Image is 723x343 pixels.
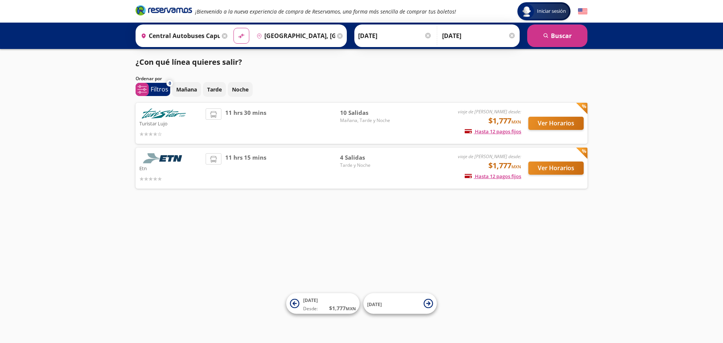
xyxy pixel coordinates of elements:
input: Opcional [442,26,516,45]
span: $1,777 [488,160,521,171]
button: Ver Horarios [528,117,584,130]
p: Mañana [176,85,197,93]
button: Ver Horarios [528,162,584,175]
p: Tarde [207,85,222,93]
span: 11 hrs 15 mins [225,153,266,183]
span: 0 [169,80,171,87]
i: Brand Logo [136,5,192,16]
img: Etn [139,153,188,163]
span: [DATE] [367,301,382,307]
a: Brand Logo [136,5,192,18]
span: 11 hrs 30 mins [225,108,266,138]
span: Hasta 12 pagos fijos [465,173,521,180]
small: MXN [511,164,521,169]
input: Elegir Fecha [358,26,432,45]
p: Turistar Lujo [139,119,202,128]
button: English [578,7,587,16]
em: viaje de [PERSON_NAME] desde: [458,108,521,115]
button: Buscar [527,24,587,47]
button: [DATE] [363,293,437,314]
span: Desde: [303,305,318,312]
img: Turistar Lujo [139,108,188,119]
em: ¡Bienvenido a la nueva experiencia de compra de Reservamos, una forma más sencilla de comprar tus... [195,8,456,15]
input: Buscar Origen [138,26,220,45]
button: Mañana [172,82,201,97]
p: Filtros [151,85,168,94]
button: Noche [228,82,253,97]
span: Mañana, Tarde y Noche [340,117,393,124]
input: Buscar Destino [253,26,336,45]
span: [DATE] [303,297,318,303]
span: Hasta 12 pagos fijos [465,128,521,135]
p: Noche [232,85,249,93]
span: Tarde y Noche [340,162,393,169]
button: Tarde [203,82,226,97]
em: viaje de [PERSON_NAME] desde: [458,153,521,160]
span: 4 Salidas [340,153,393,162]
small: MXN [346,306,356,311]
p: ¿Con qué línea quieres salir? [136,56,242,68]
button: 0Filtros [136,83,170,96]
small: MXN [511,119,521,125]
span: $ 1,777 [329,304,356,312]
p: Etn [139,163,202,172]
button: [DATE]Desde:$1,777MXN [286,293,360,314]
span: Iniciar sesión [534,8,569,15]
span: $1,777 [488,115,521,127]
span: 10 Salidas [340,108,393,117]
p: Ordenar por [136,75,162,82]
